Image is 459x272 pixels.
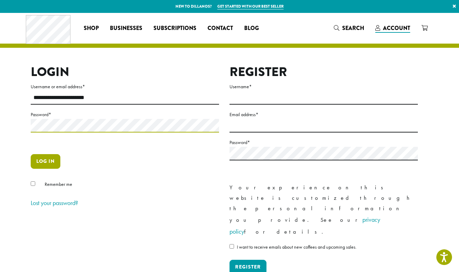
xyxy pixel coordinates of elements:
span: Search [342,24,364,32]
span: Shop [84,24,99,33]
h2: Register [229,65,418,80]
label: Email address [229,110,418,119]
span: Businesses [110,24,142,33]
label: Password [31,110,219,119]
label: Username [229,82,418,91]
a: Shop [78,23,104,34]
a: Get started with our best seller [217,3,284,9]
span: Blog [244,24,259,33]
button: Log in [31,154,60,169]
span: Account [383,24,410,32]
a: Lost your password? [31,199,78,207]
span: I want to receive emails about new coffees and upcoming sales. [237,244,356,250]
span: Subscriptions [153,24,196,33]
label: Username or email address [31,82,219,91]
span: Contact [208,24,233,33]
span: Remember me [45,181,72,187]
label: Password [229,138,418,147]
p: Your experience on this website is customized through the personal information you provide. See o... [229,182,418,237]
a: Search [328,22,370,34]
input: I want to receive emails about new coffees and upcoming sales. [229,244,234,249]
h2: Login [31,65,219,80]
a: privacy policy [229,216,380,235]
